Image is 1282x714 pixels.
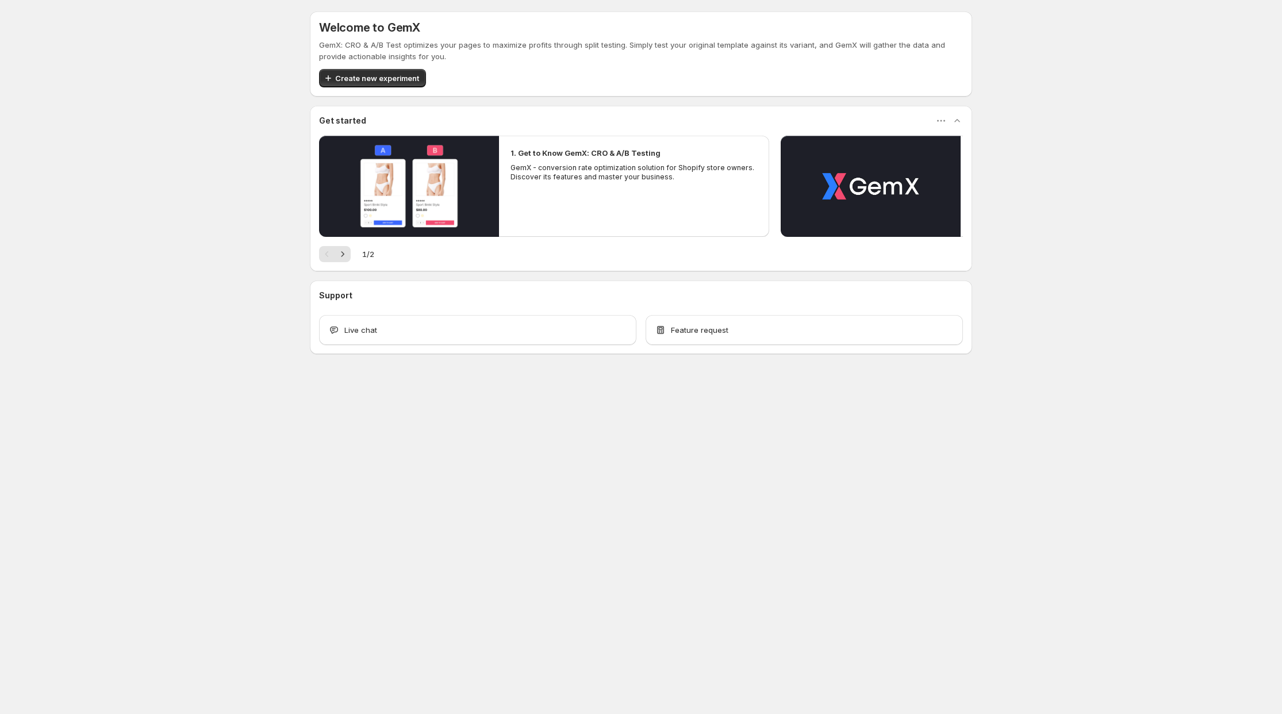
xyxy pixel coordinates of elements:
[319,136,499,237] button: Play video
[781,136,961,237] button: Play video
[335,72,419,84] span: Create new experiment
[319,246,351,262] nav: Pagination
[511,163,758,182] p: GemX - conversion rate optimization solution for Shopify store owners. Discover its features and ...
[319,69,426,87] button: Create new experiment
[319,115,366,126] h3: Get started
[319,21,420,34] h5: Welcome to GemX
[335,246,351,262] button: Next
[319,39,963,62] p: GemX: CRO & A/B Test optimizes your pages to maximize profits through split testing. Simply test ...
[511,147,661,159] h2: 1. Get to Know GemX: CRO & A/B Testing
[362,248,374,260] span: 1 / 2
[319,290,352,301] h3: Support
[671,324,728,336] span: Feature request
[344,324,377,336] span: Live chat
